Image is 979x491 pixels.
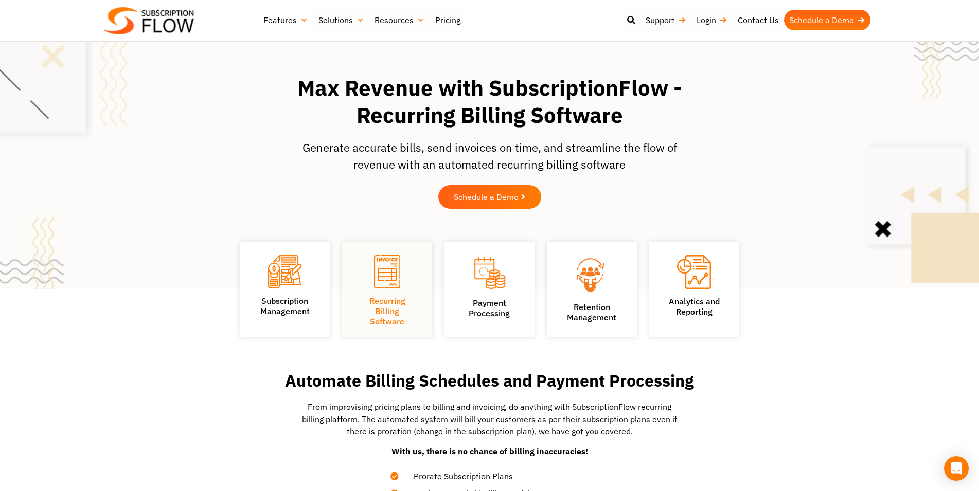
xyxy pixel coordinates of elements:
a: SubscriptionManagement [260,296,310,316]
h2: Automate Billing Schedules and Payment Processing [263,371,716,390]
span: Prorate Subscription Plans [401,470,513,482]
a: Recurring Billing Software [369,296,405,326]
img: Recurring Billing Software icon [374,255,400,288]
a: Retention Management [567,302,616,322]
a: Contact Us [733,10,784,30]
span: Schedule a Demo [454,193,519,201]
img: Retention Management icon [562,255,621,294]
img: Subscriptionflow [104,7,194,34]
a: Analytics andReporting [669,296,720,317]
a: Login [691,10,733,30]
a: Support [640,10,691,30]
a: Features [258,10,313,30]
p: Generate accurate bills, send invoices on time, and streamline the flow of revenue with an automa... [302,139,678,173]
a: Solutions [313,10,369,30]
img: Payment Processing icon [473,255,506,290]
a: Schedule a Demo [438,185,541,209]
img: Subscription Management icon [268,255,301,288]
div: Open Intercom Messenger [944,456,969,481]
h1: Max Revenue with SubscriptionFlow - Recurring Billing Software [276,75,703,129]
p: From improvising pricing plans to billing and invoicing, do anything with SubscriptionFlow recurr... [299,401,680,438]
a: PaymentProcessing [469,298,510,318]
strong: With us, there is no chance of billing inaccuracies! [391,446,588,457]
a: Resources [369,10,430,30]
img: Analytics and Reporting icon [677,255,711,289]
a: Pricing [430,10,466,30]
a: Schedule a Demo [784,10,870,30]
